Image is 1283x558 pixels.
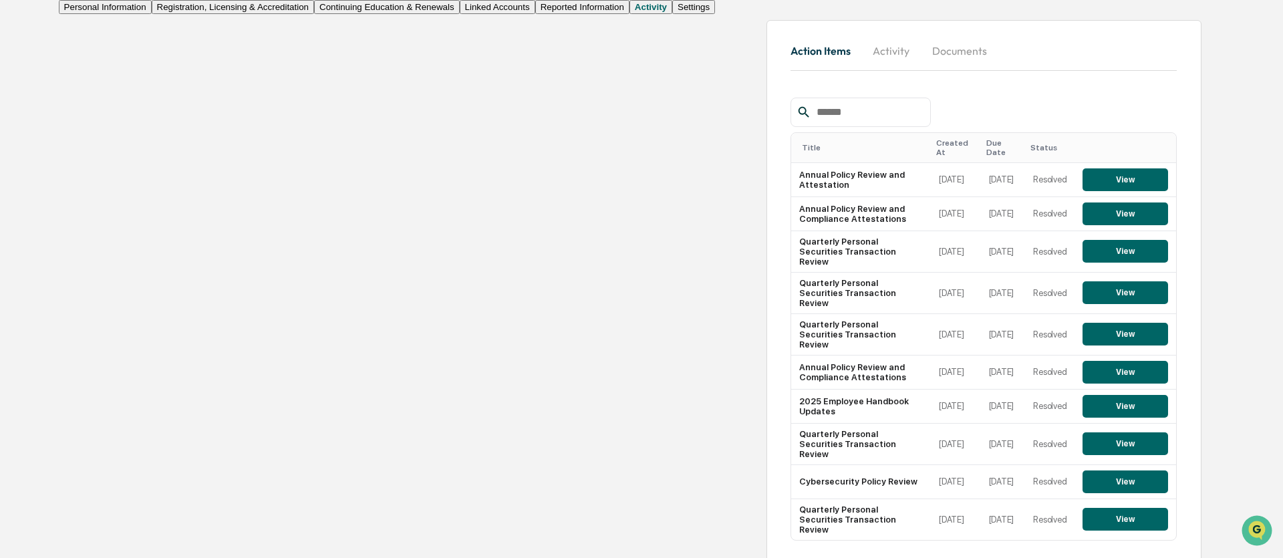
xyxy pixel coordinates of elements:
td: [DATE] [931,197,981,231]
button: View [1083,395,1168,418]
div: Toggle SortBy [986,138,1020,157]
td: Annual Policy Review and Attestation [791,163,931,197]
td: [DATE] [931,231,981,273]
td: [DATE] [981,356,1026,390]
a: Powered byPylon [94,226,162,237]
button: View [1083,168,1168,191]
button: View [1083,432,1168,455]
a: View [1083,514,1168,524]
button: View [1083,323,1168,345]
td: Resolved [1025,197,1075,231]
button: View [1083,281,1168,304]
td: 2025 Employee Handbook Updates [791,390,931,424]
a: View [1083,287,1168,297]
td: [DATE] [981,231,1026,273]
a: View [1083,401,1168,411]
iframe: Open customer support [1240,514,1276,550]
button: Documents [921,35,998,67]
a: 🖐️Preclearance [8,163,92,187]
div: Toggle SortBy [1085,143,1171,152]
button: View [1083,240,1168,263]
td: Resolved [1025,499,1075,540]
td: Quarterly Personal Securities Transaction Review [791,273,931,314]
div: 🖐️ [13,170,24,180]
a: View [1083,476,1168,486]
a: View [1083,246,1168,256]
td: Resolved [1025,163,1075,197]
a: View [1083,438,1168,448]
td: Cybersecurity Policy Review [791,465,931,499]
td: Resolved [1025,356,1075,390]
button: Action Items [791,35,861,67]
td: [DATE] [931,314,981,356]
button: Start new chat [227,106,243,122]
td: [DATE] [931,163,981,197]
td: [DATE] [981,314,1026,356]
td: Quarterly Personal Securities Transaction Review [791,424,931,465]
td: Resolved [1025,273,1075,314]
p: How can we help? [13,28,243,49]
td: [DATE] [981,390,1026,424]
a: View [1083,208,1168,219]
td: Resolved [1025,424,1075,465]
td: Quarterly Personal Securities Transaction Review [791,499,931,540]
div: Toggle SortBy [1030,143,1069,152]
td: [DATE] [981,465,1026,499]
span: Preclearance [27,168,86,182]
span: Data Lookup [27,194,84,207]
a: View [1083,174,1168,184]
div: Toggle SortBy [936,138,976,157]
td: [DATE] [981,499,1026,540]
button: View [1083,202,1168,225]
td: [DATE] [931,424,981,465]
td: [DATE] [981,163,1026,197]
div: 🔎 [13,195,24,206]
td: Resolved [1025,465,1075,499]
a: View [1083,329,1168,339]
td: [DATE] [981,424,1026,465]
td: [DATE] [931,390,981,424]
div: Start new chat [45,102,219,116]
td: Resolved [1025,231,1075,273]
td: [DATE] [931,356,981,390]
td: Resolved [1025,390,1075,424]
span: Attestations [110,168,166,182]
td: [DATE] [931,465,981,499]
img: 1746055101610-c473b297-6a78-478c-a979-82029cc54cd1 [13,102,37,126]
a: View [1083,367,1168,377]
td: [DATE] [931,499,981,540]
div: Toggle SortBy [802,143,925,152]
div: 🗄️ [97,170,108,180]
td: Quarterly Personal Securities Transaction Review [791,231,931,273]
td: [DATE] [981,273,1026,314]
div: secondary tabs example [791,35,1177,67]
button: View [1083,470,1168,493]
span: Pylon [133,227,162,237]
button: Activity [861,35,921,67]
td: [DATE] [981,197,1026,231]
td: [DATE] [931,273,981,314]
td: Resolved [1025,314,1075,356]
button: View [1083,361,1168,384]
td: Quarterly Personal Securities Transaction Review [791,314,931,356]
button: View [1083,508,1168,531]
a: 🗄️Attestations [92,163,171,187]
td: Annual Policy Review and Compliance Attestations [791,197,931,231]
td: Annual Policy Review and Compliance Attestations [791,356,931,390]
a: 🔎Data Lookup [8,188,90,213]
div: We're available if you need us! [45,116,169,126]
